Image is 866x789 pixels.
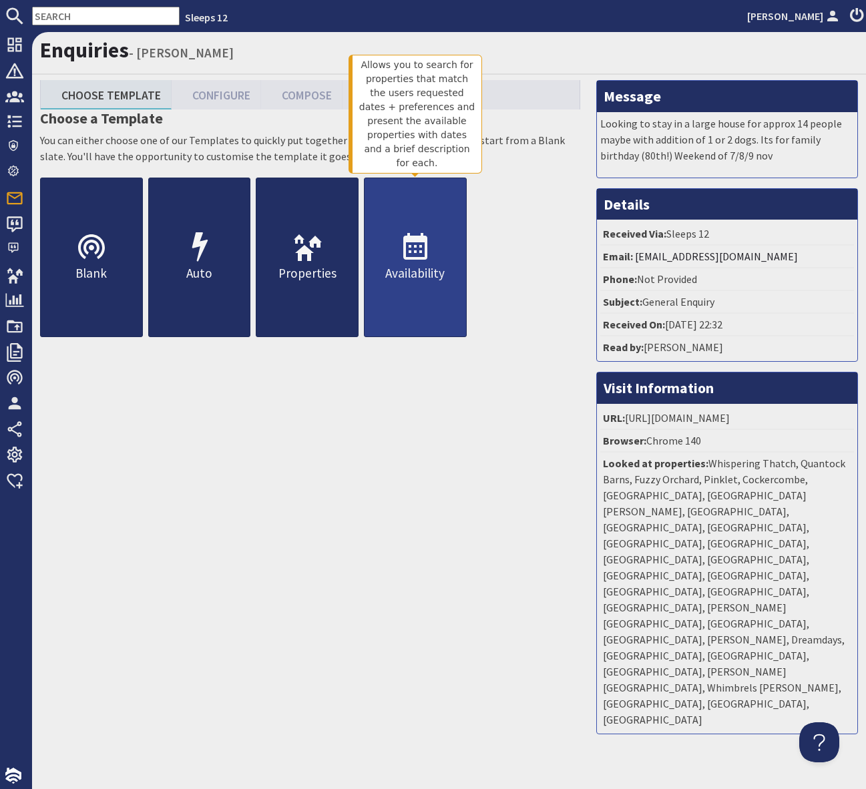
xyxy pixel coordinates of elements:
[600,115,854,164] p: Looking to stay in a large house for approx 14 people maybe with addition of 1 or 2 dogs. Its for...
[148,178,251,337] a: Auto
[343,80,401,109] a: Sent
[600,336,854,358] li: [PERSON_NAME]
[799,722,839,762] iframe: Toggle Customer Support
[603,434,646,447] strong: Browser:
[32,7,180,25] input: SEARCH
[185,11,228,24] a: Sleeps 12
[603,227,666,240] strong: Received Via:
[635,250,798,263] a: [EMAIL_ADDRESS][DOMAIN_NAME]
[149,264,250,283] p: Auto
[600,291,854,314] li: General Enquiry
[597,372,857,403] h3: Visit Information
[603,340,644,354] strong: Read by:
[597,81,857,111] h3: Message
[256,178,359,337] a: Properties
[603,295,642,308] strong: Subject:
[256,264,358,283] p: Properties
[600,314,854,336] li: [DATE] 22:32
[603,318,665,331] strong: Received On:
[172,80,261,109] a: Configure
[41,80,172,109] a: Choose Template
[349,55,482,174] div: Allows you to search for properties that match the users requested dates + preferences and presen...
[603,250,633,263] strong: Email:
[600,453,854,730] li: Whispering Thatch, Quantock Barns, Fuzzy Orchard, Pinklet, Cockercombe, [GEOGRAPHIC_DATA], [GEOGR...
[40,37,129,63] a: Enquiries
[129,45,234,61] small: - [PERSON_NAME]
[603,272,637,286] strong: Phone:
[365,264,466,283] p: Availability
[600,407,854,430] li: [URL][DOMAIN_NAME]
[261,80,343,109] a: Compose
[364,178,467,337] a: Availability
[603,411,625,425] strong: URL:
[5,768,21,784] img: staytech_i_w-64f4e8e9ee0a9c174fd5317b4b171b261742d2d393467e5bdba4413f4f884c10.svg
[40,132,580,164] p: You can either choose one of our Templates to quickly put together a Reply or you can choose to s...
[40,109,580,127] h3: Choose a Template
[41,264,142,283] p: Blank
[597,189,857,220] h3: Details
[40,178,143,337] a: Blank
[600,430,854,453] li: Chrome 140
[747,8,842,24] a: [PERSON_NAME]
[600,268,854,291] li: Not Provided
[600,223,854,246] li: Sleeps 12
[603,457,708,470] strong: Looked at properties:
